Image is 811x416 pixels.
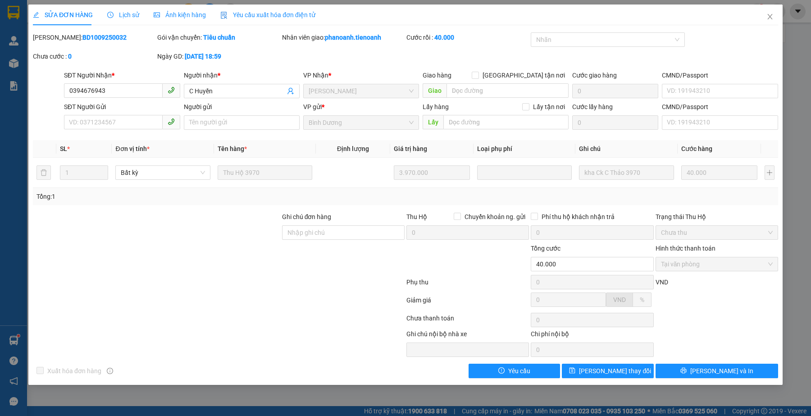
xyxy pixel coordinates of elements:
div: Tổng: 1 [36,192,313,201]
span: edit [33,12,39,18]
span: phone [168,87,175,94]
span: Giá trị hàng [394,145,427,152]
b: 40.000 [434,34,454,41]
div: Trạng thái Thu Hộ [656,212,778,222]
div: Gói vận chuyển: [157,32,280,42]
span: [PERSON_NAME] và In [690,366,753,376]
input: Dọc đường [443,115,569,129]
span: [GEOGRAPHIC_DATA] tận nơi [479,70,569,80]
span: Xuất hóa đơn hàng [44,366,105,376]
div: Chưa thanh toán [405,313,530,329]
div: SĐT Người Gửi [64,102,180,112]
div: [PERSON_NAME]: [33,32,155,42]
span: Tại văn phòng [661,257,773,271]
span: Đơn vị tính [115,145,149,152]
span: VP Nhận [303,72,328,79]
span: phone [168,118,175,125]
div: Chưa cước : [33,51,155,61]
span: clock-circle [107,12,114,18]
div: Nhân viên giao: [282,32,405,42]
div: VP gửi [303,102,419,112]
span: Tổng cước [531,245,560,252]
label: Cước lấy hàng [572,103,613,110]
label: Hình thức thanh toán [656,245,715,252]
span: Cước hàng [681,145,712,152]
span: Tên hàng [218,145,247,152]
span: exclamation-circle [498,367,505,375]
span: Giao hàng [423,72,451,79]
input: 0 [681,165,757,180]
span: [PERSON_NAME] thay đổi [579,366,651,376]
b: BD1009250032 [82,34,127,41]
img: icon [220,12,228,19]
span: % [640,296,644,303]
span: Yêu cầu [508,366,530,376]
span: close [766,13,774,20]
span: Giao [423,83,447,98]
span: Lấy tận nơi [529,102,569,112]
span: Lấy [423,115,443,129]
span: user-add [287,87,294,95]
th: Loại phụ phí [474,140,575,158]
div: Ghi chú nội bộ nhà xe [406,329,529,343]
input: VD: Bàn, Ghế [218,165,312,180]
button: printer[PERSON_NAME] và In [656,364,778,378]
span: printer [680,367,687,375]
div: Người nhận [184,70,300,80]
div: CMND/Passport [662,70,778,80]
span: Chưa thu [661,226,773,239]
div: Người gửi [184,102,300,112]
span: save [569,367,575,375]
input: Cước lấy hàng [572,115,658,130]
span: Phí thu hộ khách nhận trả [538,212,618,222]
button: delete [36,165,51,180]
span: SL [60,145,67,152]
button: save[PERSON_NAME] thay đổi [562,364,653,378]
span: Lịch sử [107,11,139,18]
span: Yêu cầu xuất hóa đơn điện tử [220,11,315,18]
button: Close [757,5,783,30]
b: 0 [68,53,72,60]
div: Chi phí nội bộ [531,329,653,343]
span: Chuyển khoản ng. gửi [461,212,529,222]
input: 0 [394,165,470,180]
button: exclamation-circleYêu cầu [469,364,560,378]
span: VND [656,279,668,286]
label: Cước giao hàng [572,72,617,79]
div: Phụ thu [405,277,530,293]
div: SĐT Người Nhận [64,70,180,80]
button: plus [765,165,775,180]
span: info-circle [107,368,113,374]
span: VND [613,296,626,303]
span: Ảnh kiện hàng [154,11,206,18]
b: [DATE] 18:59 [185,53,221,60]
div: CMND/Passport [662,102,778,112]
input: Dọc đường [447,83,569,98]
label: Ghi chú đơn hàng [282,213,332,220]
span: Bình Dương [309,116,414,129]
input: Ghi Chú [579,165,674,180]
span: SỬA ĐƠN HÀNG [33,11,93,18]
span: picture [154,12,160,18]
span: Cư Kuin [309,84,414,98]
input: Ghi chú đơn hàng [282,225,405,240]
div: Ngày GD: [157,51,280,61]
b: phanoanh.tienoanh [325,34,381,41]
span: Lấy hàng [423,103,449,110]
th: Ghi chú [575,140,677,158]
div: Cước rồi : [406,32,529,42]
div: Giảm giá [405,295,530,311]
input: Cước giao hàng [572,84,658,98]
span: Bất kỳ [121,166,205,179]
b: Tiêu chuẩn [203,34,235,41]
span: Định lượng [337,145,369,152]
span: Thu Hộ [406,213,427,220]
